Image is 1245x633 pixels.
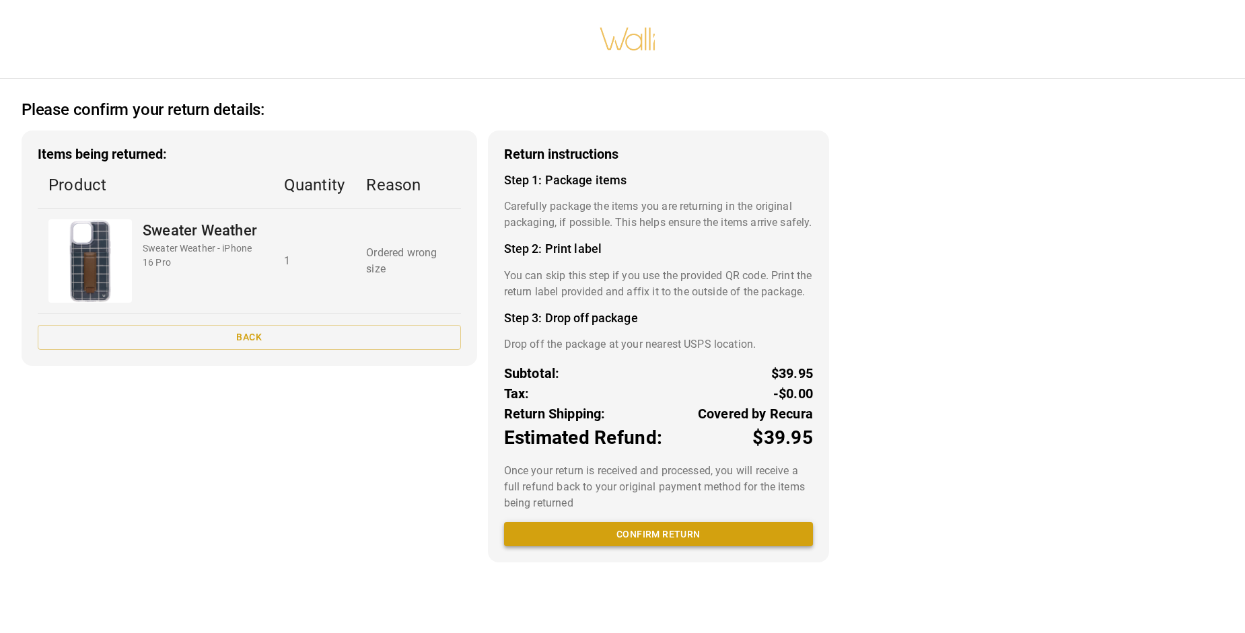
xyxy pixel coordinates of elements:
p: $39.95 [752,424,813,452]
p: You can skip this step if you use the provided QR code. Print the return label provided and affix... [504,268,813,300]
h4: Step 1: Package items [504,173,813,188]
p: Covered by Recura [698,404,813,424]
p: Product [48,173,262,197]
p: Quantity [284,173,345,197]
p: Sweater Weather - iPhone 16 Pro [143,241,262,270]
p: Drop off the package at your nearest USPS location. [504,336,813,352]
p: Estimated Refund: [504,424,662,452]
p: Carefully package the items you are returning in the original packaging, if possible. This helps ... [504,198,813,231]
p: -$0.00 [773,383,813,404]
button: Back [38,325,461,350]
p: Reason [366,173,450,197]
button: Confirm return [504,522,813,547]
img: walli-inc.myshopify.com [599,10,657,68]
h3: Return instructions [504,147,813,162]
h4: Step 3: Drop off package [504,311,813,326]
p: Sweater Weather [143,219,262,241]
p: Once your return is received and processed, you will receive a full refund back to your original ... [504,463,813,511]
p: 1 [284,253,345,269]
h3: Items being returned: [38,147,461,162]
p: Tax: [504,383,530,404]
p: Return Shipping: [504,404,606,424]
p: Subtotal: [504,363,560,383]
p: Ordered wrong size [366,245,450,277]
p: $39.95 [771,363,813,383]
h4: Step 2: Print label [504,241,813,256]
h2: Please confirm your return details: [22,100,264,120]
